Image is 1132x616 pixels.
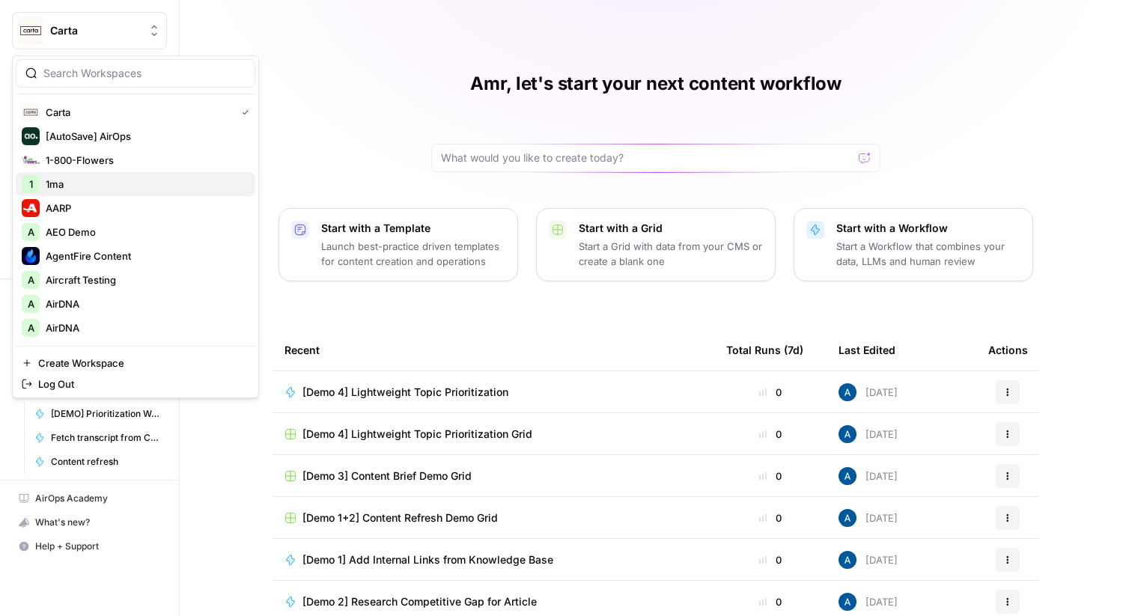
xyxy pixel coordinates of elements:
[12,55,259,398] div: Workspace: Carta
[38,376,243,391] span: Log Out
[302,469,472,484] span: [Demo 3] Content Brief Demo Grid
[50,23,141,38] span: Carta
[38,356,243,370] span: Create Workspace
[284,510,702,525] a: [Demo 1+2] Content Refresh Demo Grid
[839,509,856,527] img: he81ibor8lsei4p3qvg4ugbvimgp
[321,239,505,269] p: Launch best-practice driven templates for content creation and operations
[441,150,853,165] input: What would you like to create today?
[22,151,40,169] img: 1-800-Flowers Logo
[51,431,160,445] span: Fetch transcript from Chorus
[839,593,856,611] img: he81ibor8lsei4p3qvg4ugbvimgp
[12,487,167,510] a: AirOps Academy
[836,221,1020,236] p: Start with a Workflow
[28,296,34,311] span: A
[839,329,895,370] div: Last Edited
[839,425,898,443] div: [DATE]
[12,534,167,558] button: Help + Support
[836,239,1020,269] p: Start a Workflow that combines your data, LLMs and human review
[321,221,505,236] p: Start with a Template
[839,509,898,527] div: [DATE]
[46,201,243,216] span: AARP
[46,153,243,168] span: 1-800-Flowers
[17,17,44,44] img: Carta Logo
[726,510,815,525] div: 0
[726,427,815,442] div: 0
[46,248,243,263] span: AgentFire Content
[22,103,40,121] img: Carta Logo
[46,320,243,335] span: AirDNA
[579,221,763,236] p: Start with a Grid
[46,225,243,240] span: AEO Demo
[22,127,40,145] img: [AutoSave] AirOps Logo
[839,467,856,485] img: he81ibor8lsei4p3qvg4ugbvimgp
[839,593,898,611] div: [DATE]
[839,551,856,569] img: he81ibor8lsei4p3qvg4ugbvimgp
[279,208,518,281] button: Start with a TemplateLaunch best-practice driven templates for content creation and operations
[302,510,498,525] span: [Demo 1+2] Content Refresh Demo Grid
[12,510,167,534] button: What's new?
[46,129,243,144] span: [AutoSave] AirOps
[35,492,160,505] span: AirOps Academy
[51,407,160,421] span: [DEMO] Prioritization Workflow for creation
[284,329,702,370] div: Recent
[28,225,34,240] span: A
[839,383,856,401] img: he81ibor8lsei4p3qvg4ugbvimgp
[35,540,160,553] span: Help + Support
[22,247,40,265] img: AgentFire Content Logo
[284,594,702,609] a: [Demo 2] Research Competitive Gap for Article
[16,353,255,373] a: Create Workspace
[46,272,243,287] span: Aircraft Testing
[28,272,34,287] span: A
[28,426,167,450] a: Fetch transcript from Chorus
[28,450,167,474] a: Content refresh
[51,455,160,469] span: Content refresh
[46,296,243,311] span: AirDNA
[839,425,856,443] img: he81ibor8lsei4p3qvg4ugbvimgp
[43,66,246,81] input: Search Workspaces
[536,208,776,281] button: Start with a GridStart a Grid with data from your CMS or create a blank one
[839,467,898,485] div: [DATE]
[470,72,842,96] h1: Amr, let's start your next content workflow
[284,427,702,442] a: [Demo 4] Lightweight Topic Prioritization Grid
[302,594,537,609] span: [Demo 2] Research Competitive Gap for Article
[284,385,702,400] a: [Demo 4] Lightweight Topic Prioritization
[284,469,702,484] a: [Demo 3] Content Brief Demo Grid
[579,239,763,269] p: Start a Grid with data from your CMS or create a blank one
[839,383,898,401] div: [DATE]
[794,208,1033,281] button: Start with a WorkflowStart a Workflow that combines your data, LLMs and human review
[12,12,167,49] button: Workspace: Carta
[726,552,815,567] div: 0
[302,385,508,400] span: [Demo 4] Lightweight Topic Prioritization
[13,511,166,534] div: What's new?
[302,552,553,567] span: [Demo 1] Add Internal Links from Knowledge Base
[46,177,243,192] span: 1ma
[28,320,34,335] span: A
[726,385,815,400] div: 0
[302,427,532,442] span: [Demo 4] Lightweight Topic Prioritization Grid
[988,329,1028,370] div: Actions
[29,177,33,192] span: 1
[726,329,803,370] div: Total Runs (7d)
[839,551,898,569] div: [DATE]
[726,594,815,609] div: 0
[284,552,702,567] a: [Demo 1] Add Internal Links from Knowledge Base
[46,105,230,120] span: Carta
[22,199,40,217] img: AARP Logo
[726,469,815,484] div: 0
[16,373,255,394] a: Log Out
[28,402,167,426] a: [DEMO] Prioritization Workflow for creation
